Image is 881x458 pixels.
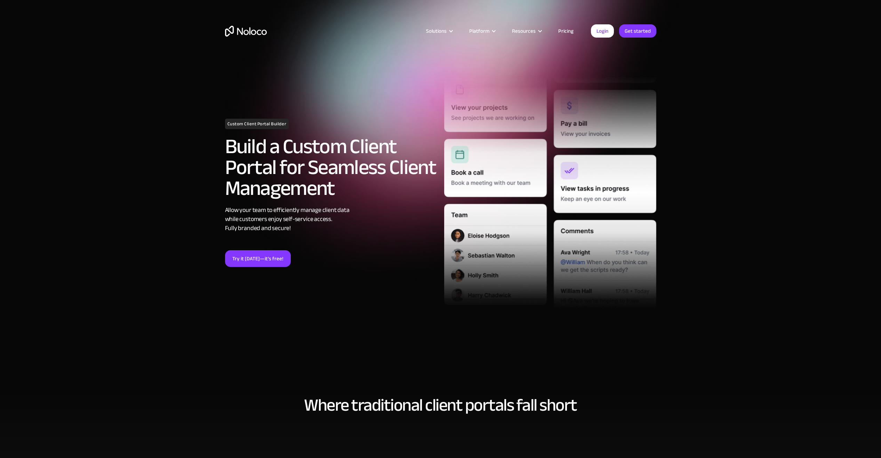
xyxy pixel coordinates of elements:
div: Platform [469,26,489,35]
a: Login [591,24,614,38]
div: Platform [460,26,503,35]
div: Solutions [426,26,447,35]
div: Resources [503,26,550,35]
a: Get started [619,24,656,38]
h2: Build a Custom Client Portal for Seamless Client Management [225,136,437,199]
h2: Where traditional client portals fall short [225,396,656,414]
a: home [225,26,267,37]
div: Allow your team to efficiently manage client data while customers enjoy self-service access. Full... [225,206,437,233]
div: Solutions [417,26,460,35]
a: Pricing [550,26,582,35]
h1: Custom Client Portal Builder [225,119,289,129]
div: Resources [512,26,536,35]
a: Try it [DATE]—it’s free! [225,250,291,267]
